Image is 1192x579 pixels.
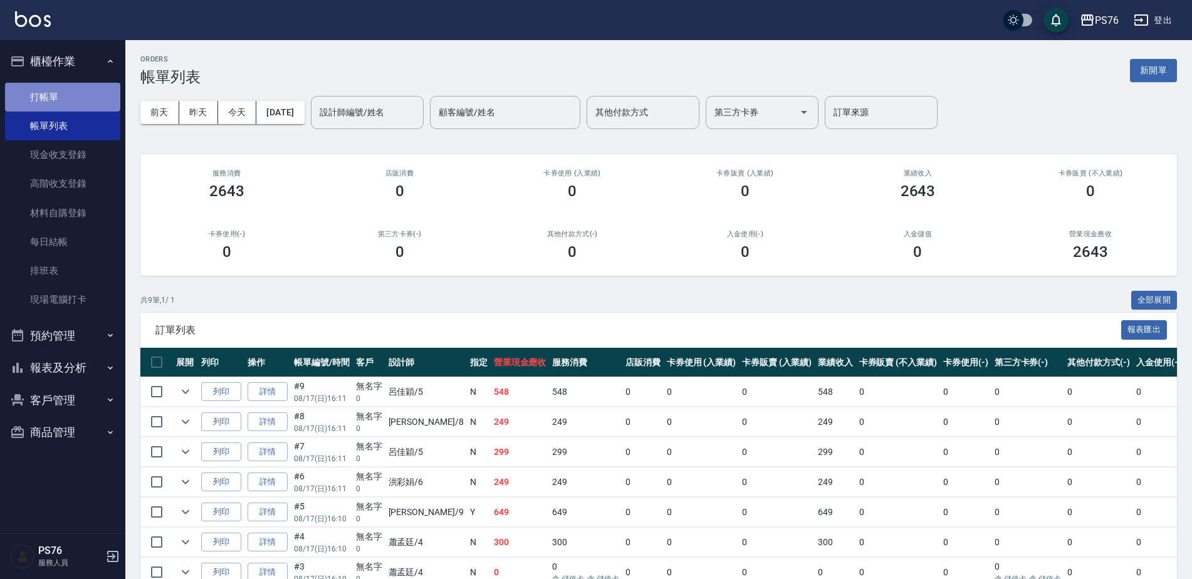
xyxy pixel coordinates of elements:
p: 0 [356,513,382,524]
td: 249 [491,467,550,497]
button: 列印 [201,412,241,432]
th: 營業現金應收 [491,348,550,377]
button: expand row [176,382,195,401]
td: [PERSON_NAME] /9 [385,498,467,527]
td: 0 [940,467,991,497]
h3: 0 [913,243,922,261]
a: 報表匯出 [1121,323,1168,335]
p: 0 [356,543,382,555]
p: 0 [356,423,382,434]
td: 649 [549,498,622,527]
p: 0 [356,483,382,494]
td: 0 [622,467,664,497]
button: expand row [176,472,195,491]
td: 0 [856,498,940,527]
a: 高階收支登錄 [5,169,120,198]
th: 其他付款方式(-) [1064,348,1133,377]
td: 249 [815,467,856,497]
a: 打帳單 [5,83,120,112]
button: 新開單 [1130,59,1177,82]
td: 548 [815,377,856,407]
td: 249 [549,467,622,497]
th: 業績收入 [815,348,856,377]
td: 249 [491,407,550,437]
td: 649 [815,498,856,527]
th: 入金使用(-) [1133,348,1184,377]
td: 0 [1133,467,1184,497]
div: 無名字 [356,530,382,543]
td: 0 [1133,407,1184,437]
td: 548 [549,377,622,407]
h2: 入金儲值 [847,230,990,238]
button: 全部展開 [1131,291,1178,310]
h3: 0 [1086,182,1095,200]
p: 08/17 (日) 16:10 [294,513,350,524]
button: expand row [176,412,195,431]
th: 服務消費 [549,348,622,377]
td: 0 [739,528,815,557]
td: 0 [856,437,940,467]
div: 無名字 [356,380,382,393]
button: 列印 [201,472,241,492]
a: 詳情 [248,412,288,432]
a: 詳情 [248,442,288,462]
td: 0 [739,498,815,527]
button: expand row [176,503,195,521]
h2: 卡券使用 (入業績) [501,169,644,177]
td: 0 [622,407,664,437]
td: 300 [549,528,622,557]
td: 0 [1064,377,1133,407]
button: expand row [176,442,195,461]
p: 08/17 (日) 16:11 [294,393,350,404]
p: 服務人員 [38,557,102,568]
th: 卡券販賣 (入業績) [739,348,815,377]
div: 無名字 [356,410,382,423]
td: 300 [815,528,856,557]
td: #9 [291,377,353,407]
h3: 2643 [1073,243,1108,261]
a: 詳情 [248,503,288,522]
h3: 0 [741,243,750,261]
h2: 店販消費 [328,169,471,177]
a: 每日結帳 [5,227,120,256]
button: 報表及分析 [5,352,120,384]
a: 新開單 [1130,64,1177,76]
td: 0 [1064,467,1133,497]
h3: 2643 [901,182,936,200]
h3: 0 [741,182,750,200]
button: 列印 [201,503,241,522]
td: N [467,528,491,557]
a: 詳情 [248,472,288,492]
h3: 0 [222,243,231,261]
td: 649 [491,498,550,527]
button: 商品管理 [5,416,120,449]
td: 0 [1133,377,1184,407]
td: 0 [1064,437,1133,467]
h2: 入金使用(-) [674,230,817,238]
button: [DATE] [256,101,304,124]
td: N [467,437,491,467]
td: N [467,377,491,407]
button: expand row [176,533,195,551]
th: 客戶 [353,348,385,377]
h2: 卡券販賣 (不入業績) [1019,169,1162,177]
td: 0 [991,437,1065,467]
p: 0 [356,453,382,464]
button: 今天 [218,101,257,124]
td: 0 [1133,437,1184,467]
h2: 卡券使用(-) [155,230,298,238]
button: 列印 [201,533,241,552]
td: 0 [739,437,815,467]
td: 0 [664,377,740,407]
button: PS76 [1075,8,1124,33]
h2: ORDERS [140,55,201,63]
td: #5 [291,498,353,527]
td: 0 [739,377,815,407]
td: 0 [940,377,991,407]
h3: 帳單列表 [140,68,201,86]
td: 0 [940,437,991,467]
button: 登出 [1129,9,1177,32]
a: 現金收支登錄 [5,140,120,169]
h2: 營業現金應收 [1019,230,1162,238]
td: 呂佳穎 /5 [385,377,467,407]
